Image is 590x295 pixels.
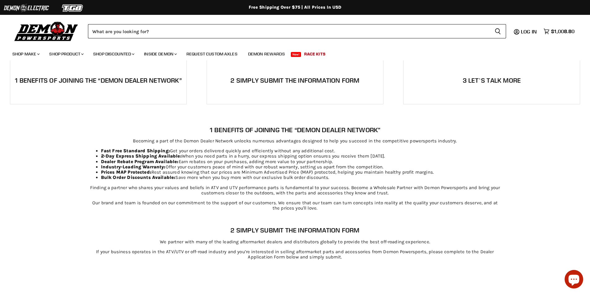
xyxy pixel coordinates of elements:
[88,24,490,38] input: Search
[101,154,502,159] li: When you need parts in a hurry, our express shipping option ensures you receive them [DATE].
[563,270,585,290] inbox-online-store-chat: Shopify online store chat
[101,159,179,164] strong: Dealer Rebate Program Available:
[101,164,166,170] strong: Industry-Leading Warranty:
[89,227,502,234] h2: 2 Simply submit the information form
[404,77,580,84] h2: 3 Let`s Talk More
[89,48,138,60] a: Shop Discounted
[101,159,502,164] li: Earn rebates on your purchases, adding more value to your partnership.
[101,175,502,180] li: Save more when you buy more with our exclusive bulk order discounts.
[139,48,181,60] a: Inside Demon
[101,175,176,180] strong: Bulk Order Discounts Available:
[101,164,502,170] li: Offer your customers peace of mind with our robust warranty, setting us apart from the competition.
[101,148,170,154] strong: Fast Free Standard Shipping:
[101,170,502,175] li: Rest assured knowing that our prices are Minimum Advertised Price (MAP) protected, helping you ma...
[89,200,502,211] p: Our brand and team is founded on our commitment to the support of our customers. We ensure that o...
[8,45,573,60] ul: Main menu
[101,153,182,159] strong: 2-Day Express Shipping Available:
[299,48,330,60] a: Race Kits
[490,24,506,38] button: Search
[551,28,575,34] span: $1,008.80
[291,52,301,57] span: New!
[45,48,87,60] a: Shop Product
[101,169,151,175] strong: Prices MAP Protected:
[89,185,502,196] p: Finding a partner who shares your values and beliefs in ATV and UTV performance parts is fundamen...
[243,48,290,60] a: Demon Rewards
[207,77,383,84] h2: 2 Simply submit the information form
[8,48,43,60] a: Shop Make
[89,138,502,144] p: Becoming a part of the Demon Dealer Network unlocks numerous advantages designed to help you succ...
[521,28,537,35] span: Log in
[89,249,502,260] p: If your business operates in the ATV/UTV or off-road industry and you’re interested in selling af...
[3,2,50,14] img: Demon Electric Logo 2
[88,24,506,38] form: Product
[47,5,543,10] div: Free Shipping Over $75 | All Prices In USD
[10,77,187,84] h2: 1 Benefits of joining the “Demon Dealer Network”
[518,29,540,34] a: Log in
[50,2,96,14] img: TGB Logo 2
[101,148,502,154] li: Get your orders delivered quickly and efficiently without any additional cost.
[89,239,502,245] p: We partner with many of the leading aftermarket dealers and distributors globally to provide the ...
[540,27,578,36] a: $1,008.80
[12,20,80,42] img: Demon Powersports
[89,126,502,134] h1: 1 Benefits of joining the “Demon Dealer Network”
[182,48,242,60] a: Request Custom Axles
